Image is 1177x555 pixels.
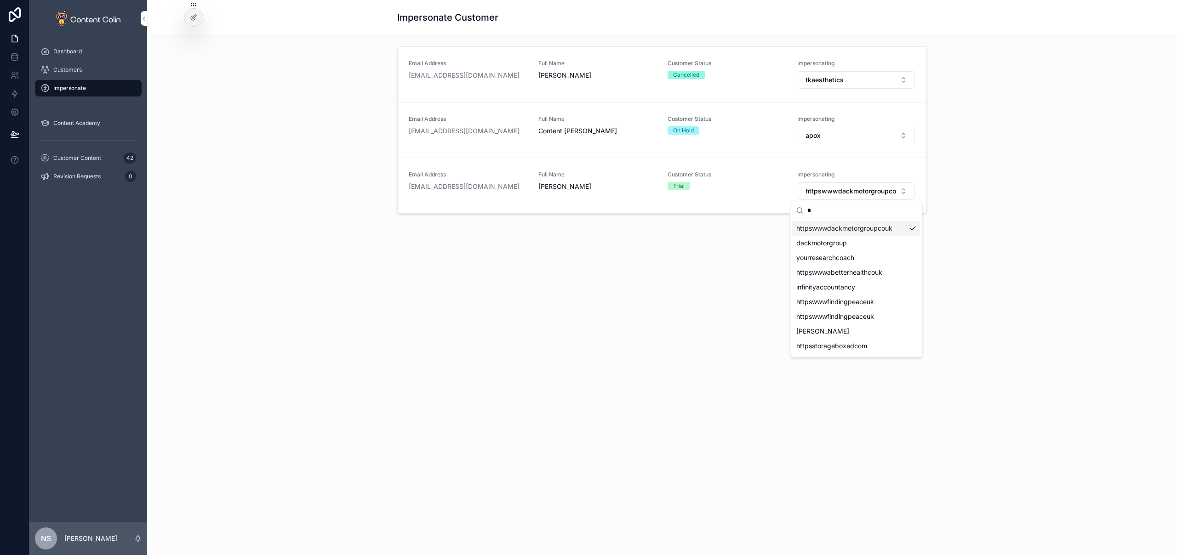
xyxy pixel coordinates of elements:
img: App logo [56,11,120,26]
div: 0 [125,171,136,182]
a: Revision Requests0 [35,168,142,185]
span: Impersonating [797,171,916,178]
span: Customer Status [668,171,786,178]
span: infinityaccountancy [796,283,855,292]
a: [EMAIL_ADDRESS][DOMAIN_NAME] [409,126,520,136]
span: Content [PERSON_NAME] [538,126,657,136]
span: Email Address [409,171,527,178]
span: Impersonating [797,115,916,123]
div: 42 [124,153,136,164]
a: Content Academy [35,115,142,131]
span: Content Academy [53,119,100,127]
span: httpswwwevergreendpcom [796,356,879,365]
span: httpsstorageboxedcom [796,341,867,351]
div: Cancelled [673,71,699,79]
div: Trial [673,182,685,190]
span: [PERSON_NAME] [538,182,657,191]
span: Dashboard [53,48,82,55]
span: Full Name [538,115,657,123]
a: Impersonate [35,80,142,96]
span: httpswwwabetterhealthcouk [796,268,882,277]
a: [EMAIL_ADDRESS][DOMAIN_NAME] [409,71,520,80]
div: On Hold [673,126,694,135]
span: Full Name [538,60,657,67]
span: httpswwwfindingpeaceuk [796,297,874,306]
span: yourresearchcoach [796,253,854,262]
span: dackmotorgroup [796,238,847,248]
span: Revision Requests [53,173,101,180]
span: tkaesthetics [806,75,844,85]
span: apox [806,131,821,140]
a: Customer Content42 [35,150,142,166]
span: Customer Status [668,60,786,67]
div: scrollable content [29,37,147,197]
button: Select Button [798,127,915,144]
span: [PERSON_NAME] [796,327,849,336]
div: Suggestions [791,219,922,357]
span: Customers [53,66,82,74]
button: Select Button [798,182,915,200]
span: Email Address [409,115,527,123]
span: [PERSON_NAME] [538,71,657,80]
span: httpswwwdackmotorgroupcouk [806,187,897,196]
span: Email Address [409,60,527,67]
a: Customers [35,62,142,78]
h1: Impersonate Customer [397,11,498,24]
span: Impersonating [797,60,916,67]
span: NS [41,533,51,544]
button: Select Button [798,71,915,89]
p: [PERSON_NAME] [64,534,117,543]
span: Customer Status [668,115,786,123]
a: [EMAIL_ADDRESS][DOMAIN_NAME] [409,182,520,191]
a: Dashboard [35,43,142,60]
span: Full Name [538,171,657,178]
span: httpswwwdackmotorgroupcouk [796,224,892,233]
span: Impersonate [53,85,86,92]
span: Customer Content [53,154,101,162]
span: httpswwwfindingpeaceuk [796,312,874,321]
